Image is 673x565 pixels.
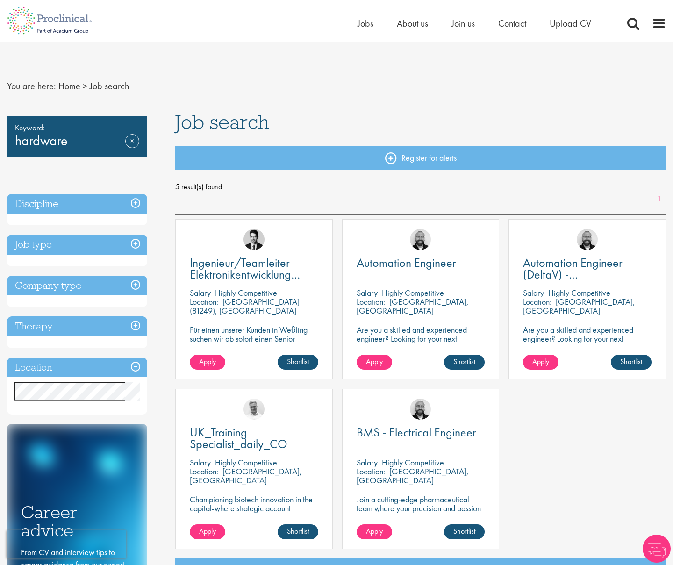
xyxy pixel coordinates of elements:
p: Are you a skilled and experienced engineer? Looking for your next opportunity to assist with impa... [357,325,485,361]
img: Chatbot [643,535,671,563]
span: Apply [366,526,383,536]
img: Jordan Kiely [577,229,598,250]
p: Highly Competitive [382,457,444,468]
a: Apply [190,355,225,370]
span: You are here: [7,80,56,92]
h3: Company type [7,276,147,296]
a: Register for alerts [175,146,666,170]
p: Highly Competitive [382,287,444,298]
p: Join a cutting-edge pharmaceutical team where your precision and passion for engineering will hel... [357,495,485,530]
p: Highly Competitive [215,457,277,468]
span: Salary [357,457,378,468]
p: Championing biotech innovation in the capital-where strategic account management meets scientific... [190,495,318,530]
a: 1 [652,194,666,205]
h3: Job type [7,235,147,255]
a: Remove [125,134,139,161]
iframe: reCAPTCHA [7,530,126,558]
span: Salary [523,287,544,298]
span: Salary [190,287,211,298]
a: Upload CV [550,17,591,29]
span: Apply [532,357,549,366]
a: Apply [357,355,392,370]
p: [GEOGRAPHIC_DATA], [GEOGRAPHIC_DATA] [357,466,469,486]
p: Are you a skilled and experienced engineer? Looking for your next opportunity to assist with impa... [523,325,652,361]
span: Location: [190,466,218,477]
h3: Career advice [21,503,133,539]
span: Location: [190,296,218,307]
span: Automation Engineer [357,255,456,271]
a: Contact [498,17,526,29]
span: Ingenieur/Teamleiter Elektronikentwicklung Aviation (m/w/d) [190,255,300,294]
a: UK_Training Specialist_daily_CO [190,427,318,450]
a: Automation Engineer [357,257,485,269]
h3: Discipline [7,194,147,214]
a: Apply [190,524,225,539]
a: Apply [357,524,392,539]
p: [GEOGRAPHIC_DATA], [GEOGRAPHIC_DATA] [357,296,469,316]
a: Shortlist [444,355,485,370]
a: Apply [523,355,558,370]
p: Für einen unserer Kunden in Weßling suchen wir ab sofort einen Senior Electronics Engineer Avioni... [190,325,318,361]
span: UK_Training Specialist_daily_CO [190,424,287,452]
p: [GEOGRAPHIC_DATA], [GEOGRAPHIC_DATA] [190,466,302,486]
span: Job search [90,80,129,92]
a: Shortlist [278,524,318,539]
a: Shortlist [611,355,652,370]
a: BMS - Electrical Engineer [357,427,485,438]
span: Salary [357,287,378,298]
span: Location: [357,296,385,307]
h3: Therapy [7,316,147,336]
a: Shortlist [444,524,485,539]
span: Salary [190,457,211,468]
p: Highly Competitive [215,287,277,298]
a: breadcrumb link [58,80,80,92]
span: Apply [199,526,216,536]
a: About us [397,17,428,29]
span: Automation Engineer (DeltaV) - [GEOGRAPHIC_DATA] [523,255,636,294]
p: [GEOGRAPHIC_DATA] (81249), [GEOGRAPHIC_DATA] [190,296,300,316]
a: Ingenieur/Teamleiter Elektronikentwicklung Aviation (m/w/d) [190,257,318,280]
img: Thomas Wenig [243,229,265,250]
img: Joshua Bye [243,399,265,420]
img: Jordan Kiely [410,399,431,420]
a: Jobs [358,17,373,29]
p: Highly Competitive [548,287,610,298]
a: Shortlist [278,355,318,370]
span: > [83,80,87,92]
img: Jordan Kiely [410,229,431,250]
h3: Location [7,358,147,378]
a: Automation Engineer (DeltaV) - [GEOGRAPHIC_DATA] [523,257,652,280]
span: Job search [175,109,269,135]
div: hardware [7,116,147,157]
a: Join us [451,17,475,29]
p: [GEOGRAPHIC_DATA], [GEOGRAPHIC_DATA] [523,296,635,316]
span: Location: [357,466,385,477]
span: BMS - Electrical Engineer [357,424,476,440]
span: 5 result(s) found [175,180,666,194]
span: Apply [366,357,383,366]
span: Location: [523,296,551,307]
span: Apply [199,357,216,366]
span: Keyword: [15,121,139,134]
